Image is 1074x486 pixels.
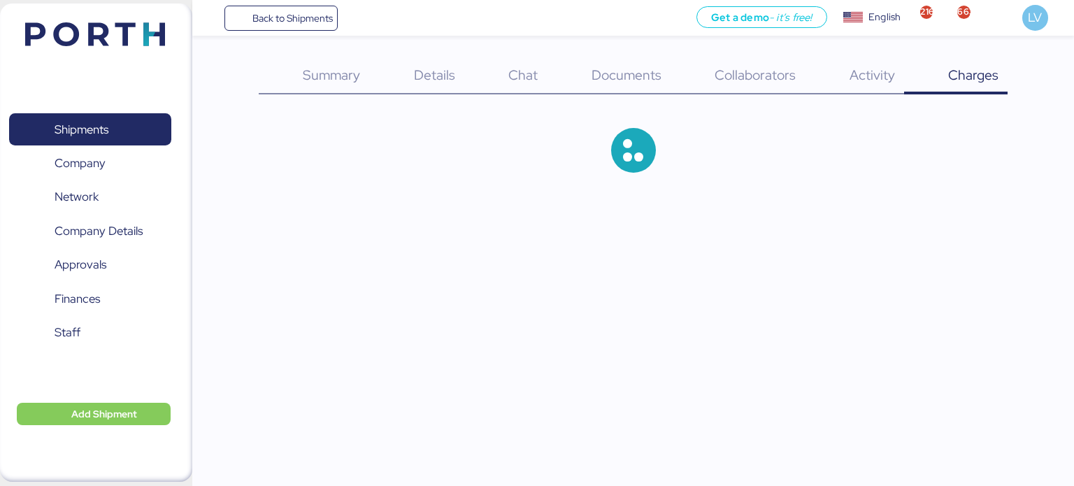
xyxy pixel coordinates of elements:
[715,66,796,84] span: Collaborators
[55,255,106,275] span: Approvals
[224,6,338,31] a: Back to Shipments
[55,120,108,140] span: Shipments
[868,10,901,24] div: English
[55,187,99,207] span: Network
[55,289,100,309] span: Finances
[9,181,171,213] a: Network
[55,221,143,241] span: Company Details
[17,403,171,425] button: Add Shipment
[55,322,80,343] span: Staff
[71,406,137,422] span: Add Shipment
[414,66,455,84] span: Details
[9,113,171,145] a: Shipments
[252,10,333,27] span: Back to Shipments
[948,66,998,84] span: Charges
[9,283,171,315] a: Finances
[9,148,171,180] a: Company
[303,66,360,84] span: Summary
[9,215,171,248] a: Company Details
[201,6,224,30] button: Menu
[592,66,661,84] span: Documents
[9,317,171,349] a: Staff
[9,249,171,281] a: Approvals
[508,66,538,84] span: Chat
[55,153,106,173] span: Company
[1028,8,1042,27] span: LV
[850,66,895,84] span: Activity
